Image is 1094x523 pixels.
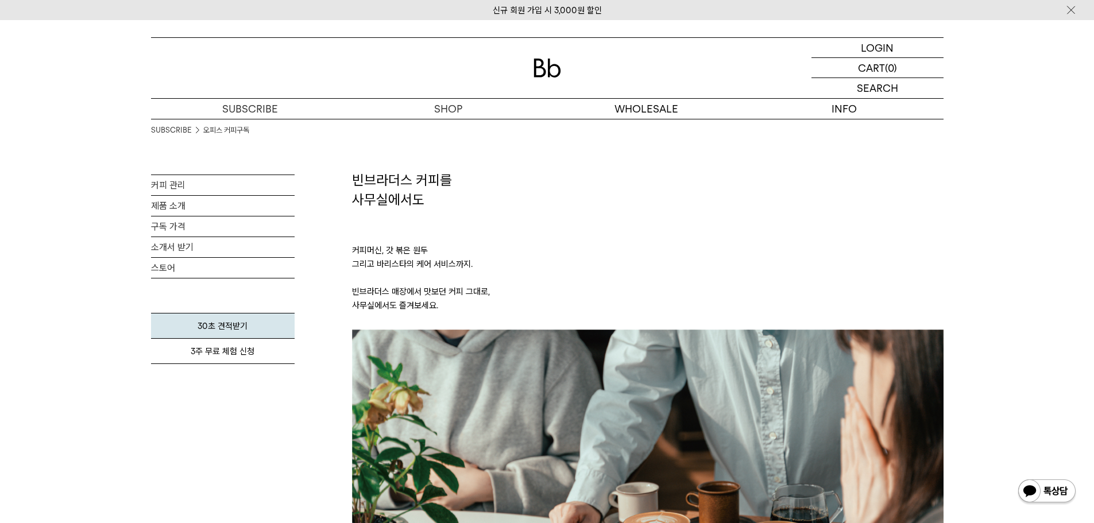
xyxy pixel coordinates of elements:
img: 카카오톡 채널 1:1 채팅 버튼 [1017,478,1077,506]
p: (0) [885,58,897,78]
a: SHOP [349,99,547,119]
a: CART (0) [811,58,944,78]
p: INFO [745,99,944,119]
p: CART [858,58,885,78]
a: 30초 견적받기 [151,313,295,339]
a: 제품 소개 [151,196,295,216]
p: LOGIN [861,38,894,57]
h2: 빈브라더스 커피를 사무실에서도 [352,171,944,209]
a: 신규 회원 가입 시 3,000원 할인 [493,5,602,16]
p: 커피머신, 갓 볶은 원두 그리고 바리스타의 케어 서비스까지. 빈브라더스 매장에서 맛보던 커피 그대로, 사무실에서도 즐겨보세요. [352,209,944,330]
a: 커피 관리 [151,175,295,195]
img: 로고 [534,59,561,78]
a: SUBSCRIBE [151,125,192,136]
p: WHOLESALE [547,99,745,119]
a: 소개서 받기 [151,237,295,257]
a: 구독 가격 [151,216,295,237]
a: 3주 무료 체험 신청 [151,339,295,364]
a: SUBSCRIBE [151,99,349,119]
a: LOGIN [811,38,944,58]
a: 스토어 [151,258,295,278]
p: SEARCH [857,78,898,98]
a: 오피스 커피구독 [203,125,249,136]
